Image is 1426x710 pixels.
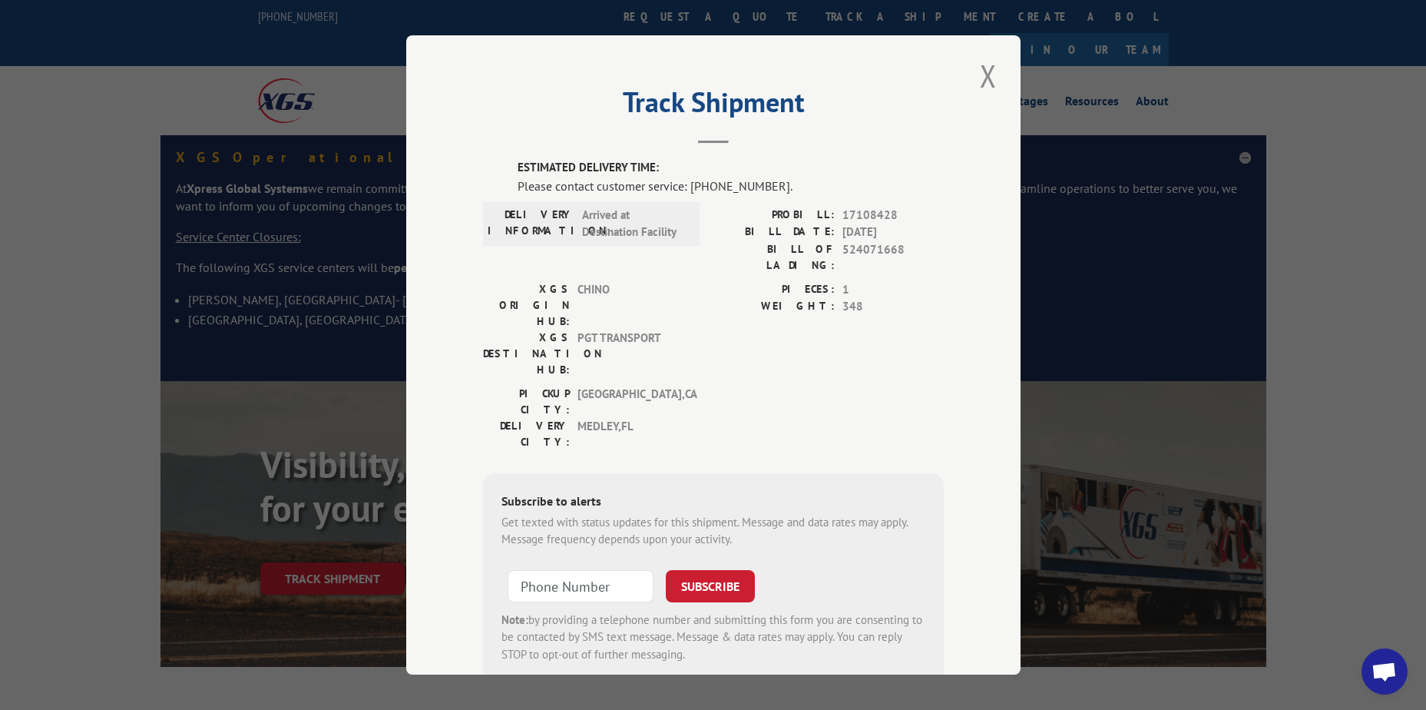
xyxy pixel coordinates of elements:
span: [DATE] [842,224,944,241]
span: 348 [842,298,944,316]
span: [GEOGRAPHIC_DATA] , CA [577,386,681,418]
label: PICKUP CITY: [483,386,570,418]
span: 1 [842,281,944,299]
button: Close modal [975,55,1001,97]
div: Please contact customer service: [PHONE_NUMBER]. [518,177,944,195]
span: CHINO [577,281,681,330]
label: PROBILL: [713,207,835,224]
label: BILL OF LADING: [713,241,835,274]
div: Get texted with status updates for this shipment. Message and data rates may apply. Message frequ... [501,514,925,549]
label: XGS ORIGIN HUB: [483,281,570,330]
label: XGS DESTINATION HUB: [483,330,570,378]
label: DELIVERY CITY: [483,418,570,450]
h2: Track Shipment [483,91,944,121]
div: Subscribe to alerts [501,492,925,514]
label: DELIVERY INFORMATION: [488,207,574,241]
label: ESTIMATED DELIVERY TIME: [518,159,944,177]
div: by providing a telephone number and submitting this form you are consenting to be contacted by SM... [501,612,925,664]
span: 524071668 [842,241,944,274]
a: Open chat [1361,649,1408,695]
button: SUBSCRIBE [666,570,755,602]
span: 17108428 [842,207,944,224]
label: WEIGHT: [713,298,835,316]
input: Phone Number [508,570,653,602]
span: Arrived at Destination Facility [582,207,686,241]
label: BILL DATE: [713,224,835,241]
strong: Note: [501,612,528,627]
span: PGT TRANSPORT [577,330,681,378]
label: PIECES: [713,281,835,299]
span: MEDLEY , FL [577,418,681,450]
